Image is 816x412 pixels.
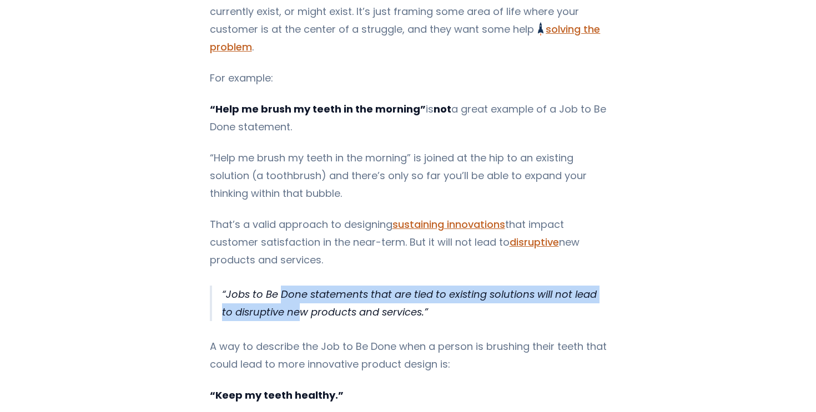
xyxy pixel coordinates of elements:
p: A way to describe the Job to Be Done when a person is brushing their teeth that could lead to mor... [210,338,607,373]
a: sustaining innovations [392,217,505,231]
p: “Help me brush my teeth in the morning” is joined at the hip to an existing solution (a toothbrus... [210,149,607,202]
a: disruptive [510,235,559,249]
p: Jobs to Be Done statements that are tied to existing solutions will not lead to disruptive new pr... [222,286,607,321]
strong: “Help me brush my teeth in the morning” [210,102,426,116]
strong: “Keep my teeth healthy.” [210,388,344,402]
p: For example: [210,69,607,87]
p: That’s a valid approach to designing that impact customer satisfaction in the near-term. But it w... [210,216,607,269]
strong: not [434,102,451,116]
p: is a great example of a Job to Be Done statement. [210,100,607,136]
